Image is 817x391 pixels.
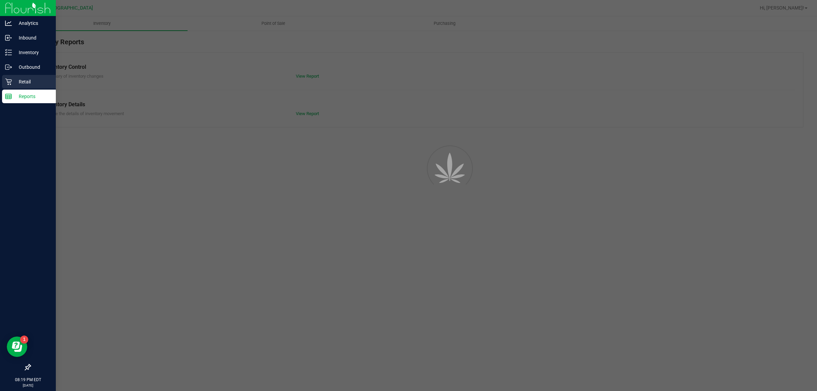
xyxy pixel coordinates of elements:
[5,20,12,27] inline-svg: Analytics
[12,78,53,86] p: Retail
[12,63,53,71] p: Outbound
[5,64,12,71] inline-svg: Outbound
[12,48,53,57] p: Inventory
[3,377,53,383] p: 08:19 PM EDT
[20,335,28,344] iframe: Resource center unread badge
[5,34,12,41] inline-svg: Inbound
[12,92,53,100] p: Reports
[12,34,53,42] p: Inbound
[5,49,12,56] inline-svg: Inventory
[5,93,12,100] inline-svg: Reports
[3,383,53,388] p: [DATE]
[12,19,53,27] p: Analytics
[7,337,27,357] iframe: Resource center
[5,78,12,85] inline-svg: Retail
